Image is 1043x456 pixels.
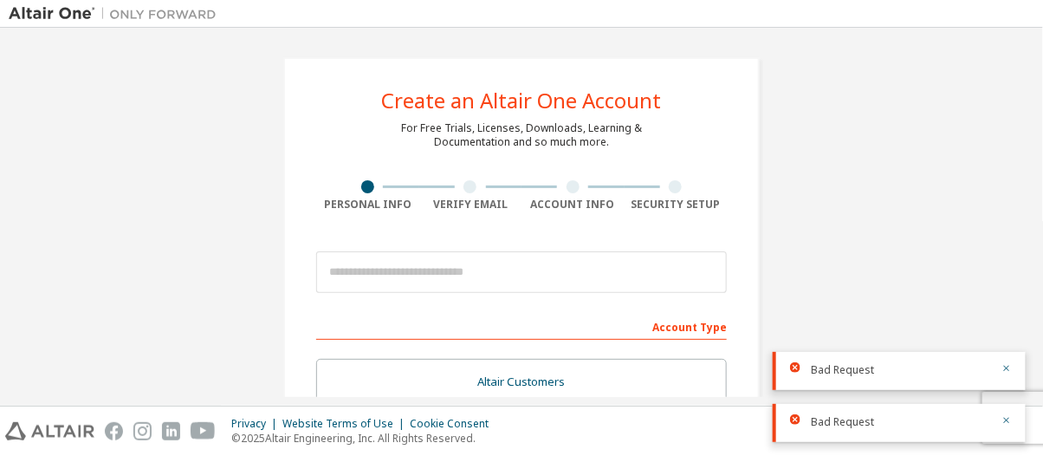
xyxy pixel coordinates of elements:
[133,422,152,440] img: instagram.svg
[282,417,410,431] div: Website Terms of Use
[316,198,419,212] div: Personal Info
[191,422,216,440] img: youtube.svg
[401,121,642,149] div: For Free Trials, Licenses, Downloads, Learning & Documentation and so much more.
[9,5,225,23] img: Altair One
[316,312,727,340] div: Account Type
[419,198,522,212] div: Verify Email
[231,417,282,431] div: Privacy
[410,417,499,431] div: Cookie Consent
[162,422,180,440] img: linkedin.svg
[5,422,94,440] img: altair_logo.svg
[231,431,499,446] p: © 2025 Altair Engineering, Inc. All Rights Reserved.
[382,90,662,111] div: Create an Altair One Account
[625,198,728,212] div: Security Setup
[327,370,716,394] div: Altair Customers
[811,415,874,429] span: Bad Request
[521,198,625,212] div: Account Info
[811,363,874,377] span: Bad Request
[105,422,123,440] img: facebook.svg
[327,394,716,422] div: For existing customers looking to access software downloads, HPC resources, community, trainings ...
